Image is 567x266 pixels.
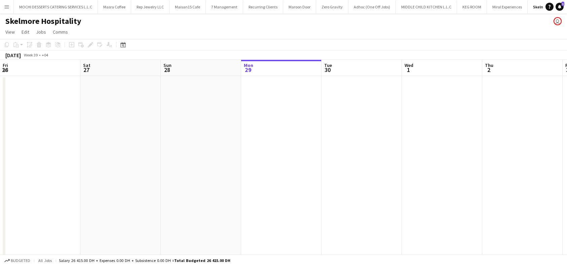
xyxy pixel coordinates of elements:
[283,0,316,13] button: Maroon Door
[59,258,230,263] div: Salary 26 415.00 DH + Expenses 0.00 DH + Subsistence 0.00 DH =
[98,0,131,13] button: Masra Coffee
[206,0,243,13] button: 7 Management
[53,29,68,35] span: Comms
[3,62,8,68] span: Fri
[405,62,413,68] span: Wed
[484,66,493,74] span: 2
[3,257,31,264] button: Budgeted
[5,16,81,26] h1: Skelmore Hospitality
[162,66,172,74] span: 28
[22,52,39,58] span: Week 39
[324,62,332,68] span: Tue
[561,2,564,6] span: 1
[404,66,413,74] span: 1
[36,29,46,35] span: Jobs
[50,28,71,36] a: Comms
[243,66,253,74] span: 29
[83,62,90,68] span: Sat
[174,258,230,263] span: Total Budgeted 26 415.00 DH
[82,66,90,74] span: 27
[3,28,17,36] a: View
[22,29,29,35] span: Edit
[33,28,49,36] a: Jobs
[42,52,48,58] div: +04
[323,66,332,74] span: 30
[2,66,8,74] span: 26
[485,62,493,68] span: Thu
[11,258,30,263] span: Budgeted
[556,3,564,11] a: 1
[131,0,169,13] button: Rep Jewelry LLC
[487,0,528,13] button: Miral Experiences
[457,0,487,13] button: KEG ROOM
[5,29,15,35] span: View
[163,62,172,68] span: Sun
[396,0,457,13] button: MIDDLE CHILD KITCHEN L.L.C
[348,0,396,13] button: Adhoc (One Off Jobs)
[37,258,53,263] span: All jobs
[316,0,348,13] button: Zero Gravity
[5,52,21,59] div: [DATE]
[14,0,98,13] button: MOCHI DESSERTS CATERING SERVICES L.L.C
[243,0,283,13] button: Recurring Clients
[244,62,253,68] span: Mon
[554,17,562,25] app-user-avatar: Rudi Yriarte
[19,28,32,36] a: Edit
[169,0,206,13] button: Maisan15 Cafe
